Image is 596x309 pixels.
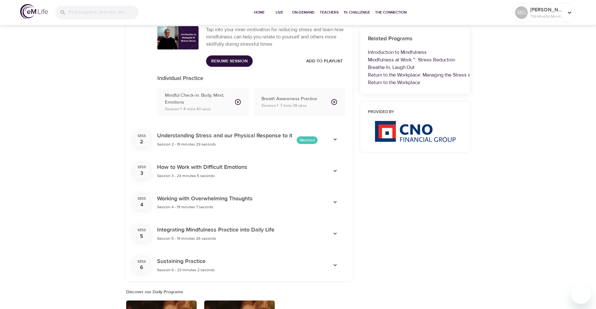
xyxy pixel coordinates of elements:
[206,55,253,67] button: Resume Session
[183,106,211,112] span: · 4 mins 40 secs
[157,142,216,147] span: Session 2 - 19 minutes 29 seconds
[515,6,528,19] div: RG
[272,9,287,16] span: Live
[252,9,267,16] span: Home
[157,194,253,203] h6: Working with Overwhelming Thoughts
[368,49,427,55] a: Introduction to Mindfulness
[368,79,420,86] a: Return to the Workplace
[157,131,292,140] h6: Understanding Stress and our Physical Response to it
[261,103,326,109] p: Session 1
[368,109,462,116] h6: Provided by
[306,57,343,65] span: Add to Playlist
[165,92,229,106] p: Mindful Check-in: Body, Mind, Emotions
[279,103,306,108] span: · 7 mins 39 secs
[157,88,249,116] button: Mindful Check-in: Body, Mind, EmotionsSession 1 ·4 mins 40 secs
[368,72,494,78] a: Return to the Workplace: Managing the Stress and Anxiety
[138,134,146,139] div: Sess
[138,165,146,170] div: Sess
[368,34,462,43] h6: Related Programs
[530,6,564,14] p: [PERSON_NAME]
[157,236,216,241] span: Session 5 - 19 minutes 26 seconds
[206,26,345,48] div: Tap into your inner motivation for reducing stress and learn how mindfulness can help you relate ...
[157,163,247,172] h6: How to Work with Difficult Emotions
[374,121,456,142] img: CNO%20logo.png
[304,55,345,67] button: Add to Playlist
[20,4,48,19] img: logo
[157,257,215,266] h6: Sustaining Practice
[530,14,564,19] p: 739 Mindful Minutes
[140,233,143,240] div: 5
[368,57,455,63] a: Mindfulness at Work ™: Stress Reduction
[140,170,143,177] div: 3
[261,95,326,103] p: Breath Awareness Practice
[69,6,138,19] input: Find programs, teachers, etc...
[157,173,215,178] span: Session 3 - 24 minutes 5 seconds
[254,88,346,116] button: Breath Awareness PracticeSession 1 ·7 mins 39 secs
[320,9,339,16] span: Teachers
[126,289,353,295] h6: Discover our Daily Programs
[344,9,370,16] span: 1% Challenge
[211,57,248,65] span: Resume Session
[375,9,407,16] span: The Connection
[157,74,345,83] p: Individual Practice
[571,284,591,304] iframe: Button to launch messaging window
[368,64,414,71] a: Breathe In, Laugh Out
[297,137,318,143] span: Watched
[292,9,315,16] span: On-Demand
[138,228,146,233] div: Sess
[138,259,146,264] div: Sess
[138,196,146,201] div: Sess
[157,267,215,272] span: Session 6 - 23 minutes 2 seconds
[140,201,143,209] div: 4
[157,204,213,209] span: Session 4 - 19 minutes 7 seconds
[165,106,229,112] p: Session 1
[157,226,274,235] h6: Integrating Mindfulness Practice into Daily Life
[140,264,143,271] div: 6
[140,138,143,146] div: 2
